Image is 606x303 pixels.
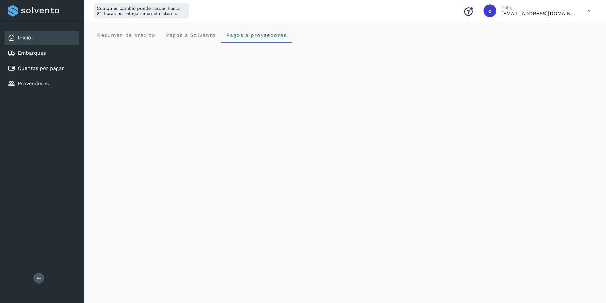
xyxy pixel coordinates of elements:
div: Inicio [4,31,79,45]
p: Hola, [501,5,578,10]
div: Proveedores [4,77,79,91]
a: Cuentas por pagar [18,65,64,71]
a: Proveedores [18,80,49,86]
span: Resumen de crédito [97,32,155,38]
span: Pagos a Solvento [165,32,216,38]
a: Inicio [18,35,31,41]
div: Cuentas por pagar [4,61,79,75]
div: Embarques [4,46,79,60]
div: Cualquier cambio puede tardar hasta 24 horas en reflejarse en el sistema. [94,3,189,18]
a: Embarques [18,50,46,56]
p: contabilidad5@easo.com [501,10,578,17]
span: Pagos a proveedores [226,32,287,38]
